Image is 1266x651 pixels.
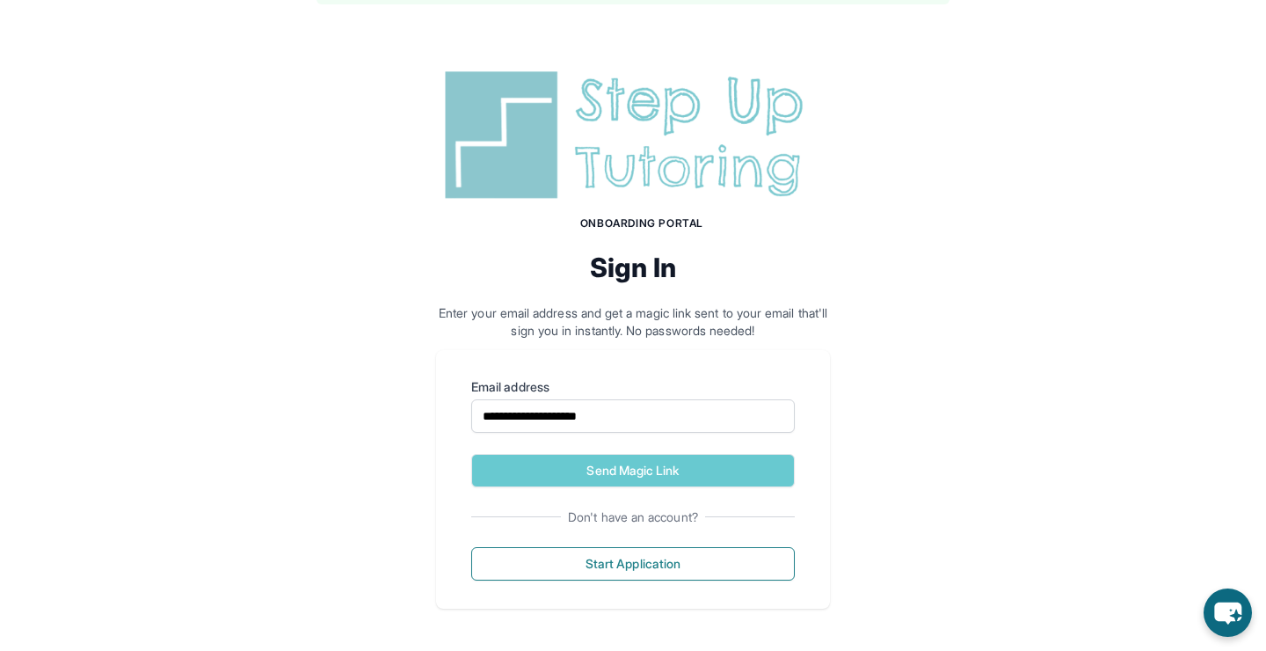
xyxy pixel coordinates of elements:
[1204,589,1252,637] button: chat-button
[436,304,830,340] p: Enter your email address and get a magic link sent to your email that'll sign you in instantly. N...
[436,252,830,283] h2: Sign In
[471,547,795,581] button: Start Application
[436,64,830,206] img: Step Up Tutoring horizontal logo
[471,454,795,487] button: Send Magic Link
[561,508,705,526] span: Don't have an account?
[454,216,830,230] h1: Onboarding Portal
[471,378,795,396] label: Email address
